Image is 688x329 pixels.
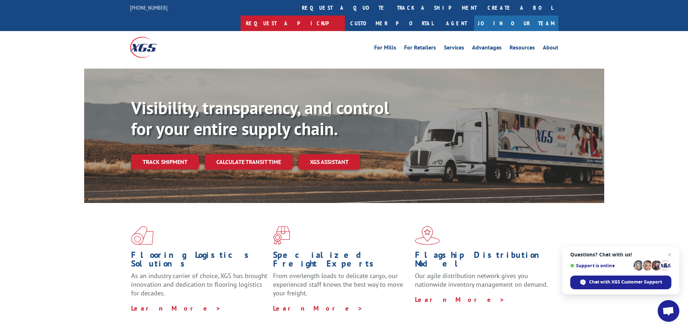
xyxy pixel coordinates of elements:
a: Agent [439,16,474,31]
a: Customer Portal [345,16,439,31]
div: Chat with XGS Customer Support [570,276,671,289]
a: Join Our Team [474,16,558,31]
a: About [543,45,558,53]
div: Open chat [658,300,679,322]
a: For Retailers [404,45,436,53]
span: As an industry carrier of choice, XGS has brought innovation and dedication to flooring logistics... [131,272,267,297]
a: Track shipment [131,154,199,169]
h1: Flagship Distribution Model [415,251,551,272]
span: Chat with XGS Customer Support [589,279,662,285]
a: For Mills [374,45,396,53]
a: Calculate transit time [205,154,293,170]
b: Visibility, transparency, and control for your entire supply chain. [131,96,389,140]
a: [PHONE_NUMBER] [130,4,168,11]
span: Our agile distribution network gives you nationwide inventory management on demand. [415,272,548,289]
p: From overlength loads to delicate cargo, our experienced staff knows the best way to move your fr... [273,272,410,304]
a: Learn More > [131,304,221,312]
a: Resources [510,45,535,53]
span: Questions? Chat with us! [570,252,671,257]
img: xgs-icon-total-supply-chain-intelligence-red [131,226,153,245]
a: Advantages [472,45,502,53]
span: Support is online [570,263,631,268]
a: Request a pickup [241,16,345,31]
span: Close chat [665,250,674,259]
h1: Specialized Freight Experts [273,251,410,272]
a: Learn More > [415,295,505,304]
img: xgs-icon-focused-on-flooring-red [273,226,290,245]
a: XGS ASSISTANT [298,154,360,170]
a: Learn More > [273,304,363,312]
a: Services [444,45,464,53]
img: xgs-icon-flagship-distribution-model-red [415,226,440,245]
h1: Flooring Logistics Solutions [131,251,268,272]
